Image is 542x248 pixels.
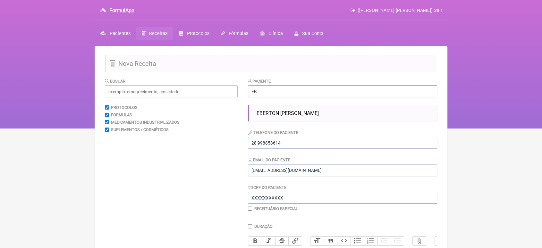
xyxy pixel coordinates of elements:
[248,157,290,162] label: Email do Paciente
[364,237,377,245] button: Numbers
[229,31,248,36] span: Fórmulas
[268,31,283,36] span: Clínica
[358,8,442,13] span: ([PERSON_NAME] [PERSON_NAME]) Sair
[254,27,289,40] a: Clínica
[262,237,275,245] button: Italic
[254,224,273,229] label: Duração
[109,7,134,13] h3: FormulApp
[288,237,302,245] button: Link
[302,31,324,36] span: Sua Conta
[105,85,238,97] input: exemplo: emagrecimento, ansiedade
[254,206,298,211] label: Receituário Especial
[248,130,298,135] label: Telefone do Paciente
[275,237,289,245] button: Strikethrough
[173,27,215,40] a: Protocolos
[136,27,173,40] a: Receitas
[111,105,138,110] label: Protocolos
[289,27,329,40] a: Sua Conta
[111,112,132,117] label: Formulas
[351,8,442,13] a: ([PERSON_NAME] [PERSON_NAME]) Sair
[111,120,180,125] label: Medicamentos Industrializados
[257,110,318,116] span: EBERTON [PERSON_NAME]
[324,237,337,245] button: Quote
[377,237,391,245] button: Decrease Level
[105,79,125,84] label: Buscar
[310,237,324,245] button: Heading
[248,79,271,84] label: Paciente
[413,237,426,245] button: Attach Files
[95,27,136,40] a: Pacientes
[105,55,437,72] h2: Nova Receita
[248,185,286,190] label: CPF do Paciente
[111,127,169,132] label: Suplementos / Cosméticos
[110,31,131,36] span: Pacientes
[391,237,404,245] button: Increase Level
[187,31,209,36] span: Protocolos
[248,237,262,245] button: Bold
[435,237,448,245] button: Undo
[337,237,351,245] button: Code
[351,237,364,245] button: Bullets
[215,27,254,40] a: Fórmulas
[149,31,167,36] span: Receitas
